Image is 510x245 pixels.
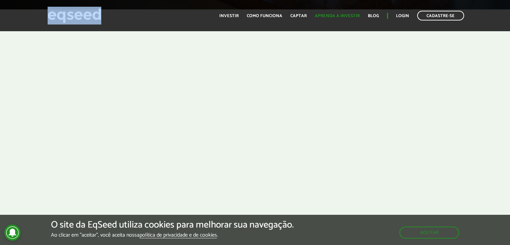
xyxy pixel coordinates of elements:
a: Como funciona [247,14,282,18]
a: Cadastre-se [417,11,464,20]
iframe: Como investir pela EqSeed? [90,30,420,215]
p: Ao clicar em "aceitar", você aceita nossa . [51,232,294,238]
a: Login [396,14,409,18]
a: política de privacidade e de cookies [139,233,217,238]
a: Investir [219,14,239,18]
img: EqSeed [48,7,101,24]
a: Captar [290,14,307,18]
h5: O site da EqSeed utiliza cookies para melhorar sua navegação. [51,220,294,230]
a: Blog [368,14,379,18]
button: Aceitar [399,227,459,239]
a: Aprenda a investir [315,14,360,18]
